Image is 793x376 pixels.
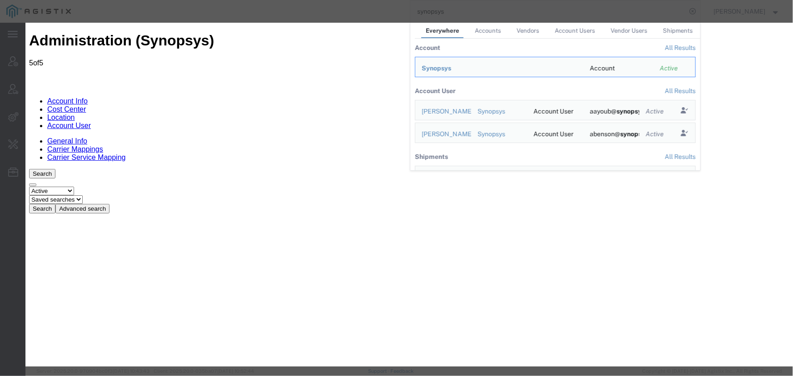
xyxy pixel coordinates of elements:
span: Shipments [663,27,693,34]
span: synopsys [620,130,648,138]
div: Account User [534,129,577,139]
span: Accounts [475,27,501,34]
div: Active [660,64,689,73]
th: Account User [415,82,456,100]
th: Account [415,39,471,57]
span: Account Users [555,27,595,34]
span: Synopsys [422,64,451,72]
iframe: FS Legacy Container [25,23,793,366]
button: Advanced search [30,181,84,191]
div: Synopsys [422,64,577,73]
th: Shipments [415,148,448,166]
span: Everywhere [426,27,459,34]
a: View all accounts found by criterion [665,44,696,51]
span: synopsys [616,108,644,115]
table: Search Results [415,39,700,170]
div: Andresen [477,166,521,186]
div: aayoub@synopsys.com [589,107,633,116]
div: abenson@synopsys.com [589,129,633,139]
td: Account [583,57,653,77]
div: Synopsys [477,107,521,116]
div: Alan Benson [422,129,465,139]
span: Vendors [517,27,539,34]
a: View all account users found by criterion [665,87,696,94]
div: Account User [534,107,577,116]
div: SYNOPSYS [534,166,569,186]
span: Vendor Users [611,27,648,34]
div: Ahmed Ayoub [422,107,465,116]
div: Active [646,129,667,139]
div: Active [646,107,667,116]
a: View all shipments found by criterion [665,153,696,160]
div: Synopsys [477,129,521,139]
